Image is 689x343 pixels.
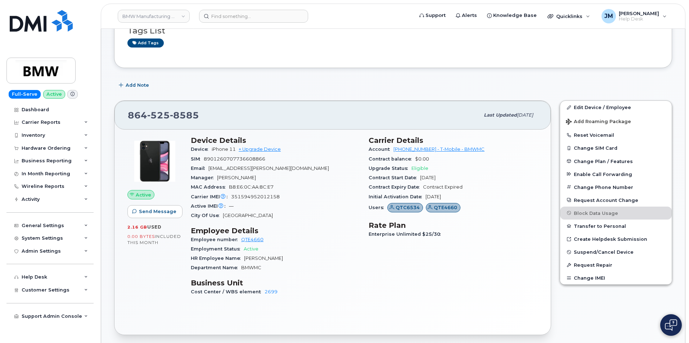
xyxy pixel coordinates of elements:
a: Add tags [127,39,164,48]
span: [PERSON_NAME] [217,175,256,180]
h3: Employee Details [191,226,360,235]
span: QTC6534 [396,204,420,211]
a: Create Helpdesk Submission [560,233,672,245]
span: Contract balance [369,156,415,162]
span: Enable Call Forwarding [574,171,632,177]
span: B8:E6:0C:AA:8C:E7 [229,184,274,190]
span: 0.00 Bytes [127,234,155,239]
button: Change Phone Number [560,181,672,194]
div: Jonas Mutoke [596,9,672,23]
button: Transfer to Personal [560,220,672,233]
span: MAC Address [191,184,229,190]
span: Support [425,12,446,19]
span: [GEOGRAPHIC_DATA] [223,213,273,218]
h3: Business Unit [191,279,360,287]
a: + Upgrade Device [239,146,281,152]
span: [PERSON_NAME] [244,256,283,261]
span: 864 [128,110,199,121]
a: [PHONE_NUMBER] - T-Mobile - BMWMC [393,146,485,152]
a: Alerts [451,8,482,23]
span: City Of Use [191,213,223,218]
input: Find something... [199,10,308,23]
h3: Tags List [127,26,659,35]
a: QTE4660 [241,237,264,242]
img: Open chat [665,319,677,331]
button: Change Plan / Features [560,155,672,168]
span: Employee number [191,237,241,242]
span: 351594952012158 [231,194,280,199]
span: QTE4660 [434,204,457,211]
span: Help Desk [619,16,659,22]
span: Account [369,146,393,152]
span: used [147,224,162,230]
span: Carrier IMEI [191,194,231,199]
span: Initial Activation Date [369,194,425,199]
span: Last updated [484,112,517,118]
button: Block Data Usage [560,207,672,220]
span: Contract Start Date [369,175,420,180]
span: [DATE] [425,194,441,199]
span: Send Message [139,208,176,215]
a: Knowledge Base [482,8,542,23]
span: Email [191,166,208,171]
span: Device [191,146,212,152]
span: iPhone 11 [212,146,236,152]
a: 2699 [265,289,278,294]
span: [EMAIL_ADDRESS][PERSON_NAME][DOMAIN_NAME] [208,166,329,171]
span: Manager [191,175,217,180]
button: Send Message [127,205,183,218]
a: QTE4660 [426,205,461,210]
button: Enable Call Forwarding [560,168,672,181]
span: [DATE] [420,175,436,180]
span: SIM [191,156,204,162]
button: Request Account Change [560,194,672,207]
span: Add Note [126,82,149,89]
span: Quicklinks [556,13,582,19]
h3: Rate Plan [369,221,538,230]
a: QTC6534 [387,205,423,210]
span: Change Plan / Features [574,158,633,164]
span: 8901260707736608866 [204,156,265,162]
span: Users [369,205,387,210]
span: BMWMC [241,265,261,270]
span: Contract Expiry Date [369,184,423,190]
span: Employment Status [191,246,244,252]
span: Alerts [462,12,477,19]
span: JM [604,12,613,21]
button: Reset Voicemail [560,128,672,141]
span: HR Employee Name [191,256,244,261]
span: Active [136,191,151,198]
button: Add Note [114,79,155,92]
button: Change IMEI [560,271,672,284]
span: Eligible [411,166,428,171]
span: [PERSON_NAME] [619,10,659,16]
button: Change SIM Card [560,141,672,154]
button: Suspend/Cancel Device [560,245,672,258]
span: [DATE] [517,112,533,118]
span: Contract Expired [423,184,463,190]
img: iPhone_11.jpg [133,140,176,183]
div: Quicklinks [542,9,595,23]
h3: Device Details [191,136,360,145]
span: Enterprise Unlimited $25/30 [369,231,444,237]
span: Add Roaming Package [566,119,631,126]
span: 8585 [170,110,199,121]
span: 525 [147,110,170,121]
a: BMW Manufacturing Co LLC [118,10,190,23]
span: Knowledge Base [493,12,537,19]
button: Request Repair [560,258,672,271]
span: Upgrade Status [369,166,411,171]
span: Suspend/Cancel Device [574,249,634,255]
h3: Carrier Details [369,136,538,145]
span: — [229,203,234,209]
span: Cost Center / WBS element [191,289,265,294]
span: 2.16 GB [127,225,147,230]
a: Edit Device / Employee [560,101,672,114]
button: Add Roaming Package [560,114,672,128]
span: $0.00 [415,156,429,162]
a: Support [414,8,451,23]
span: Department Name [191,265,241,270]
span: Active [244,246,258,252]
span: Active IMEI [191,203,229,209]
